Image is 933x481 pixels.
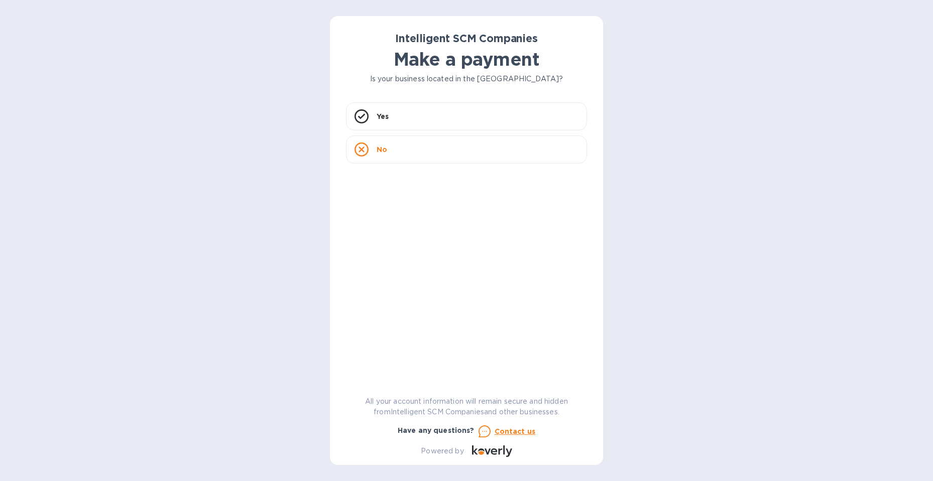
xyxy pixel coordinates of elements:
[377,144,387,154] p: No
[346,74,587,84] p: Is your business located in the [GEOGRAPHIC_DATA]?
[398,426,475,434] b: Have any questions?
[346,396,587,417] p: All your account information will remain secure and hidden from Intelligent SCM Companies and oth...
[421,446,463,456] p: Powered by
[346,49,587,70] h1: Make a payment
[395,32,538,45] b: Intelligent SCM Companies
[377,111,389,121] p: Yes
[495,427,536,435] u: Contact us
